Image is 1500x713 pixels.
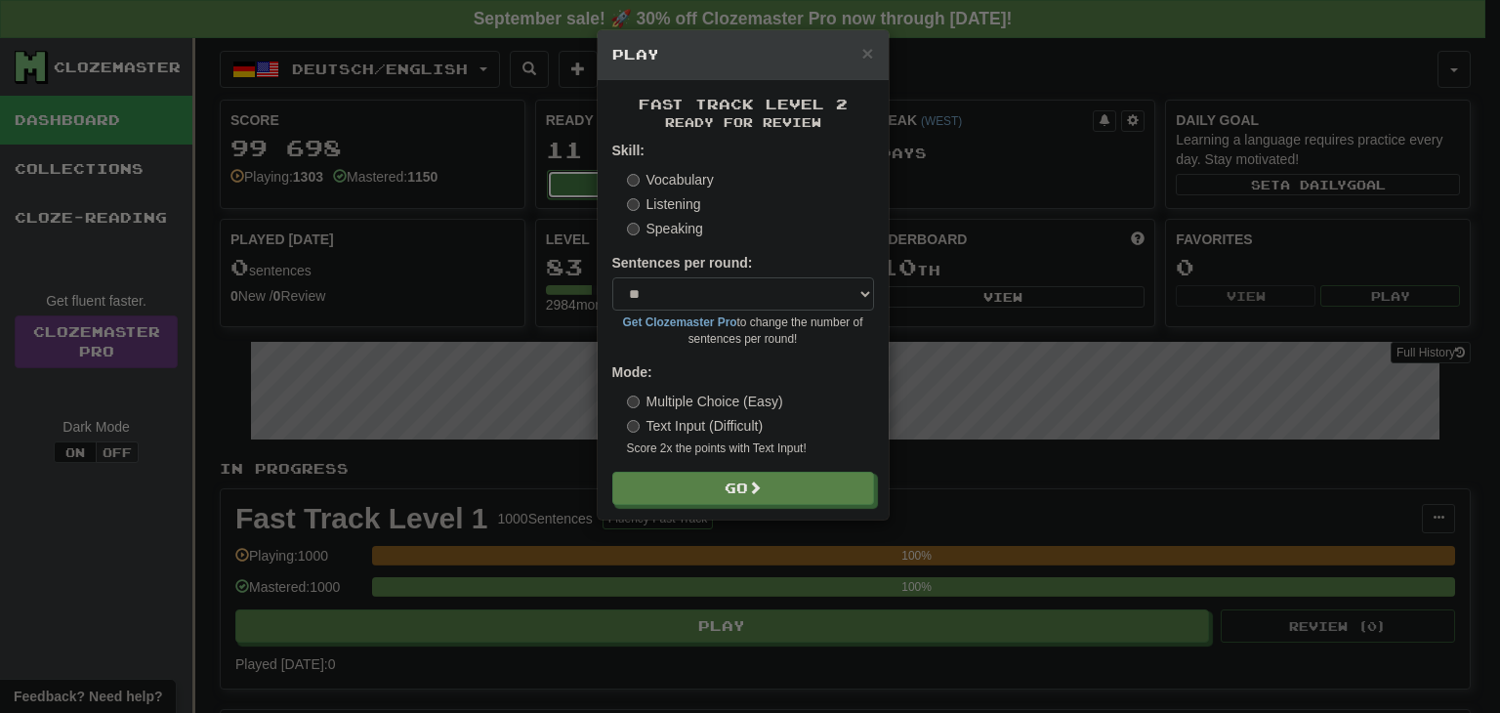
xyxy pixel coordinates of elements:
h5: Play [612,45,874,64]
input: Text Input (Difficult) [627,420,640,433]
label: Text Input (Difficult) [627,416,764,436]
span: × [861,42,873,64]
strong: Mode: [612,364,652,380]
strong: Skill: [612,143,645,158]
label: Vocabulary [627,170,714,189]
label: Sentences per round: [612,253,753,273]
label: Multiple Choice (Easy) [627,392,783,411]
label: Speaking [627,219,703,238]
input: Speaking [627,223,640,235]
input: Listening [627,198,640,211]
label: Listening [627,194,701,214]
small: Ready for Review [612,114,874,131]
input: Multiple Choice (Easy) [627,396,640,408]
input: Vocabulary [627,174,640,187]
span: Fast Track Level 2 [639,96,848,112]
small: to change the number of sentences per round! [612,315,874,348]
small: Score 2x the points with Text Input ! [627,440,874,457]
a: Get Clozemaster Pro [623,315,737,329]
button: Close [861,43,873,63]
button: Go [612,472,874,505]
